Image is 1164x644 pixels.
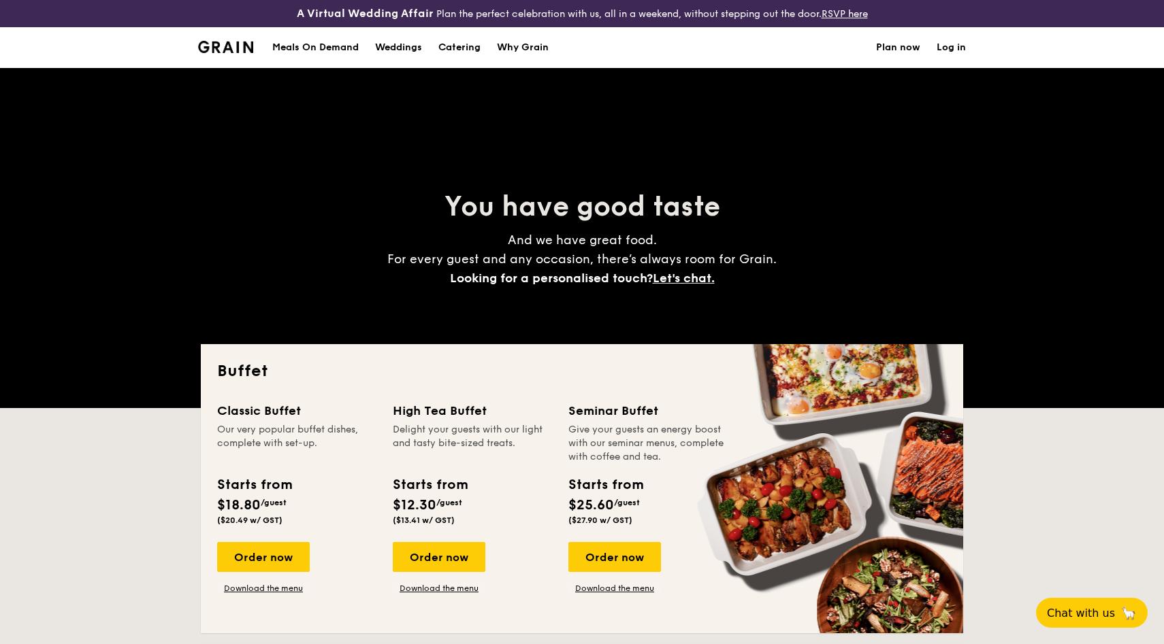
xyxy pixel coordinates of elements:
[217,515,282,525] span: ($20.49 w/ GST)
[264,27,367,68] a: Meals On Demand
[198,41,253,53] a: Logotype
[198,41,253,53] img: Grain
[497,27,549,68] div: Why Grain
[568,475,643,495] div: Starts from
[489,27,557,68] a: Why Grain
[393,401,552,420] div: High Tea Buffet
[876,27,920,68] a: Plan now
[568,583,661,594] a: Download the menu
[568,515,632,525] span: ($27.90 w/ GST)
[194,5,970,22] div: Plan the perfect celebration with us, all in a weekend, without stepping out the door.
[393,475,467,495] div: Starts from
[568,401,728,420] div: Seminar Buffet
[393,542,485,572] div: Order now
[297,5,434,22] h4: A Virtual Wedding Affair
[438,27,481,68] h1: Catering
[822,8,868,20] a: RSVP here
[217,423,376,464] div: Our very popular buffet dishes, complete with set-up.
[217,542,310,572] div: Order now
[436,498,462,507] span: /guest
[217,360,947,382] h2: Buffet
[393,583,485,594] a: Download the menu
[367,27,430,68] a: Weddings
[568,542,661,572] div: Order now
[393,423,552,464] div: Delight your guests with our light and tasty bite-sized treats.
[430,27,489,68] a: Catering
[217,583,310,594] a: Download the menu
[1047,607,1115,620] span: Chat with us
[937,27,966,68] a: Log in
[653,271,715,286] span: Let's chat.
[272,27,359,68] div: Meals On Demand
[375,27,422,68] div: Weddings
[614,498,640,507] span: /guest
[217,497,261,513] span: $18.80
[568,423,728,464] div: Give your guests an energy boost with our seminar menus, complete with coffee and tea.
[1120,605,1137,621] span: 🦙
[261,498,287,507] span: /guest
[393,515,455,525] span: ($13.41 w/ GST)
[1036,598,1148,628] button: Chat with us🦙
[393,497,436,513] span: $12.30
[568,497,614,513] span: $25.60
[217,475,291,495] div: Starts from
[217,401,376,420] div: Classic Buffet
